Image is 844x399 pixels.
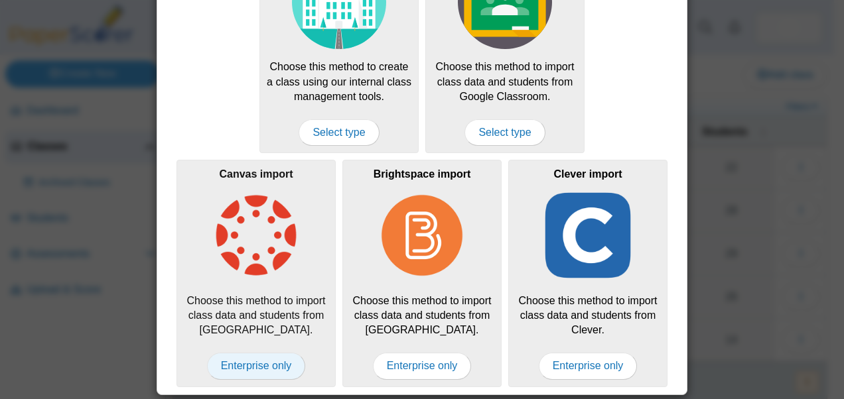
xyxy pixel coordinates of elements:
[299,119,379,146] span: Select type
[553,168,622,180] b: Clever import
[508,160,668,386] div: Choose this method to import class data and students from Clever.
[374,168,471,180] b: Brightspace import
[207,353,306,379] span: Enterprise only
[539,353,638,379] span: Enterprise only
[209,188,303,282] img: class-type-canvas.png
[342,160,502,386] div: Choose this method to import class data and students from [GEOGRAPHIC_DATA].
[219,168,293,180] b: Canvas import
[375,188,469,282] img: class-type-brightspace.png
[541,188,635,282] img: class-type-clever.png
[176,160,336,386] div: Choose this method to import class data and students from [GEOGRAPHIC_DATA].
[464,119,545,146] span: Select type
[373,353,472,379] span: Enterprise only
